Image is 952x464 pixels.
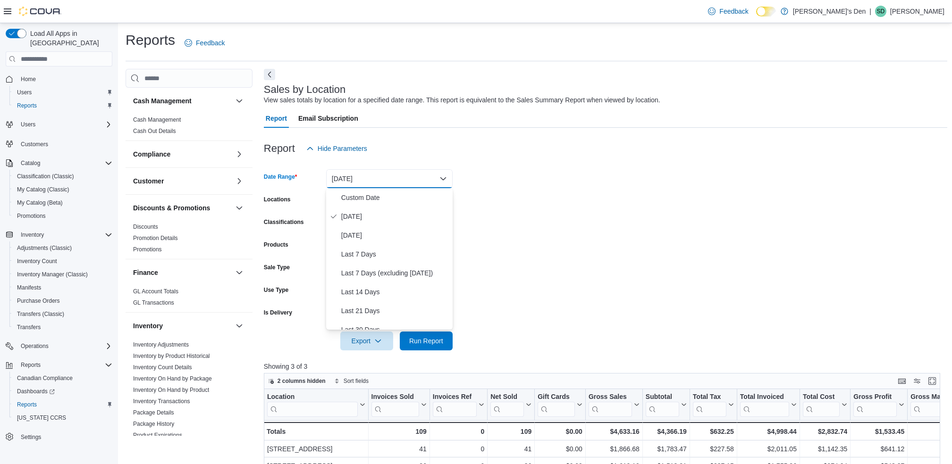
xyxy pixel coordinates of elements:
span: Customers [17,138,112,149]
button: Invoices Ref [433,393,484,417]
a: My Catalog (Classic) [13,184,73,195]
span: Reports [21,361,41,369]
span: Users [17,89,32,96]
h3: Customer [133,176,164,186]
span: Classification (Classic) [17,173,74,180]
label: Classifications [264,218,304,226]
button: Users [2,118,116,131]
a: Reports [13,100,41,111]
button: [US_STATE] CCRS [9,411,116,424]
button: Net Sold [490,393,531,417]
a: Package History [133,421,174,427]
span: Last 7 Days (excluding [DATE]) [341,267,449,279]
h3: Discounts & Promotions [133,203,210,213]
button: Compliance [234,149,245,160]
h3: Compliance [133,149,170,159]
a: Cash Out Details [133,128,176,134]
span: My Catalog (Classic) [13,184,112,195]
button: Transfers (Classic) [9,307,116,321]
div: [STREET_ADDRESS] [267,443,365,455]
a: Users [13,87,35,98]
span: Hide Parameters [318,144,367,153]
div: Total Tax [693,393,726,402]
button: Gross Sales [589,393,640,417]
span: Customers [21,141,48,148]
span: Email Subscription [298,109,358,128]
span: Reports [17,401,37,408]
button: Classification (Classic) [9,170,116,183]
span: GL Account Totals [133,288,178,295]
a: Inventory On Hand by Package [133,375,212,382]
a: Inventory Adjustments [133,341,189,348]
label: Locations [264,196,291,203]
span: Discounts [133,223,158,231]
a: Manifests [13,282,45,293]
span: Users [13,87,112,98]
span: Promotions [17,212,46,220]
input: Dark Mode [756,7,776,17]
a: Inventory Transactions [133,398,190,405]
button: Finance [133,268,232,277]
button: Inventory Manager (Classic) [9,268,116,281]
span: Home [17,73,112,85]
div: 0 [433,426,484,437]
button: Users [9,86,116,99]
span: Inventory by Product Historical [133,352,210,360]
a: Cash Management [133,116,181,123]
div: $1,533.45 [853,426,904,437]
span: Inventory Count Details [133,364,192,371]
span: Inventory Manager (Classic) [13,269,112,280]
a: Inventory On Hand by Product [133,387,209,393]
button: Catalog [17,157,44,169]
div: Invoices Sold [371,393,419,402]
span: Reports [17,102,37,109]
div: Subtotal [646,393,679,402]
label: Is Delivery [264,309,292,316]
span: Users [21,121,35,128]
button: Manifests [9,281,116,294]
a: Customers [17,139,52,150]
span: Transfers (Classic) [13,308,112,320]
div: Location [267,393,358,417]
button: Operations [2,340,116,353]
div: Totals [267,426,365,437]
div: $0.00 [538,443,582,455]
div: 109 [490,426,531,437]
a: Reports [13,399,41,410]
button: Users [17,119,39,130]
p: | [869,6,871,17]
span: Settings [17,431,112,443]
label: Use Type [264,286,288,294]
button: Settings [2,430,116,444]
span: [US_STATE] CCRS [17,414,66,422]
a: Transfers (Classic) [13,308,68,320]
div: Total Invoiced [740,393,789,402]
button: Operations [17,340,52,352]
div: View sales totals by location for a specified date range. This report is equivalent to the Sales ... [264,95,660,105]
div: Finance [126,286,253,312]
span: Feedback [719,7,748,16]
span: Dashboards [13,386,112,397]
span: Manifests [17,284,41,291]
span: Operations [17,340,112,352]
div: $2,011.05 [740,443,797,455]
div: Total Cost [803,393,840,417]
button: Catalog [2,157,116,170]
button: Subtotal [646,393,687,417]
a: Purchase Orders [13,295,64,307]
span: 2 columns hidden [278,377,326,385]
div: $227.58 [693,443,734,455]
span: Catalog [21,159,40,167]
div: $1,866.68 [589,443,640,455]
div: Select listbox [326,188,453,330]
a: Promotions [13,210,50,222]
div: Gift Cards [538,393,575,402]
div: $4,633.16 [589,426,640,437]
h3: Report [264,143,295,154]
span: Home [21,75,36,83]
span: Report [266,109,287,128]
a: Feedback [181,33,228,52]
a: Promotions [133,246,162,253]
div: $2,832.74 [803,426,847,437]
span: Adjustments (Classic) [13,242,112,254]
